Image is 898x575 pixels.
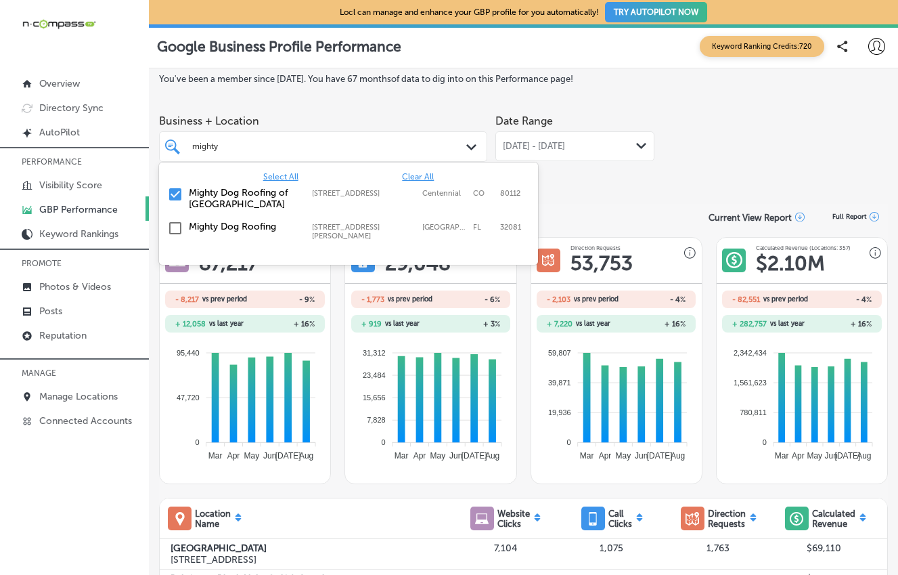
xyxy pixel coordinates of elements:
[22,18,96,30] img: 660ab0bf-5cc7-4cb8-ba1c-48b5ae0f18e60NCTV_CLogo_TV_Black_-500x88.png
[275,451,301,461] tspan: [DATE]
[422,223,466,240] label: Ponte Vedra Beach
[559,542,665,554] p: 1,075
[202,296,247,303] span: vs prev period
[171,554,453,566] p: [STREET_ADDRESS]
[740,408,767,417] tspan: 780,811
[39,391,118,402] p: Manage Locations
[500,189,520,198] label: 80112
[367,416,386,424] tspan: 7,828
[430,320,500,328] h2: + 3
[497,509,530,529] p: Website Clicks
[195,509,231,529] p: Location Name
[580,451,594,461] tspan: Mar
[808,320,871,328] h2: + 16
[473,223,493,240] label: FL
[866,295,872,304] span: %
[227,451,240,461] tspan: Apr
[825,451,838,461] tspan: Jun
[547,320,573,328] h2: + 7,220
[756,244,851,251] h3: Calculated Revenue (Locations: 357)
[812,509,855,529] p: Calculated Revenue
[189,187,298,210] label: Mighty Dog Roofing of South Denver
[548,379,571,387] tspan: 39,871
[734,349,767,357] tspan: 2,342,434
[473,189,493,198] label: CO
[495,295,500,304] span: %
[263,172,298,182] span: Select All
[608,509,632,529] p: Call Clicks
[635,451,648,461] tspan: Jun
[436,295,500,304] h2: - 6
[309,320,315,328] span: %
[576,320,610,327] span: vs last year
[422,189,466,198] label: Centennial
[39,305,62,317] p: Posts
[363,349,386,357] tspan: 31,312
[548,349,571,357] tspan: 59,807
[835,451,861,461] tspan: [DATE]
[832,213,866,221] span: Full Report
[413,451,426,461] tspan: Apr
[157,38,401,55] p: Google Business Profile Performance
[208,451,223,461] tspan: Mar
[175,295,199,304] h2: - 8,217
[381,438,385,446] tspan: 0
[763,438,767,446] tspan: 0
[159,74,888,84] label: You've been a member since [DATE] . You have 67 months of data to dig into on this Performance page!
[500,223,521,240] label: 32081
[574,296,619,303] span: vs prev period
[495,114,553,127] label: Date Range
[312,223,416,240] label: 10895 Old Dixie Highway; Unit 95-5-6
[196,438,200,446] tspan: 0
[209,320,244,327] span: vs last year
[247,320,314,328] h2: + 16
[775,451,789,461] tspan: Mar
[175,320,206,328] h2: + 12,058
[700,36,824,57] span: Keyword Ranking Credits: 720
[665,542,771,554] p: 1,763
[547,295,570,304] h2: - 2,103
[709,212,792,222] p: Current View Report
[39,415,132,427] p: Connected Accounts
[39,78,80,89] p: Overview
[244,451,260,461] tspan: May
[402,172,434,182] span: Clear All
[461,451,487,461] tspan: [DATE]
[189,221,298,232] label: Mighty Dog Roofing
[566,438,570,446] tspan: 0
[39,204,118,215] p: GBP Performance
[159,114,487,127] span: Business + Location
[39,330,87,341] p: Reputation
[771,542,877,554] p: $69,110
[430,451,445,461] tspan: May
[570,251,633,276] h1: 53,753
[680,295,686,304] span: %
[39,127,80,138] p: AutoPilot
[763,296,808,303] span: vs prev period
[647,451,673,461] tspan: [DATE]
[756,251,825,276] h1: $ 2.10M
[177,393,200,402] tspan: 47,720
[39,281,111,293] p: Photos & Videos
[671,451,685,461] tspan: Aug
[732,295,760,304] h2: - 82,551
[394,451,408,461] tspan: Mar
[485,451,499,461] tspan: Aug
[250,295,314,304] h2: - 9
[770,320,805,327] span: vs last year
[811,295,871,304] h2: - 4
[453,542,559,554] p: 7,104
[263,451,276,461] tspan: Jun
[388,296,432,303] span: vs prev period
[548,408,571,417] tspan: 19,936
[570,244,621,251] h3: Direction Requests
[732,320,767,328] h2: + 282,757
[807,451,823,461] tspan: May
[363,393,386,402] tspan: 15,656
[599,451,612,461] tspan: Apr
[171,542,453,554] label: [GEOGRAPHIC_DATA]
[708,509,746,529] p: Direction Requests
[866,320,872,328] span: %
[622,295,686,304] h2: - 4
[615,451,631,461] tspan: May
